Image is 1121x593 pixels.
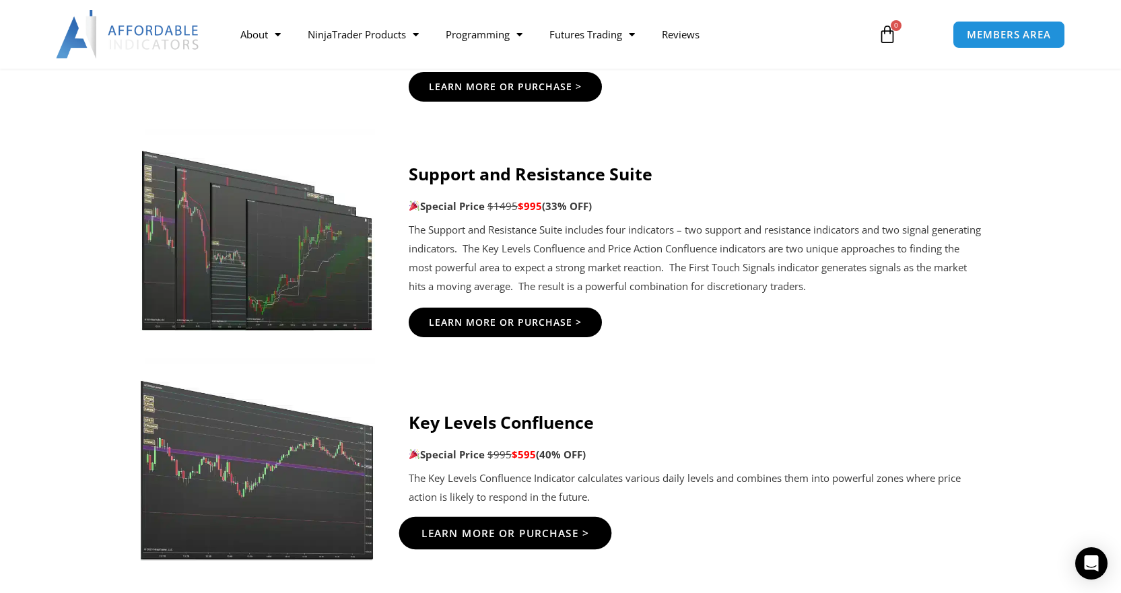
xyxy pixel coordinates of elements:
a: Learn More Or Purchase > [409,72,602,102]
a: MEMBERS AREA [953,21,1065,48]
span: Learn More Or Purchase > [429,82,582,92]
a: 0 [858,15,917,54]
strong: Special Price [409,448,485,461]
a: Learn More Or Purchase > [399,517,611,549]
p: The Support and Resistance Suite includes four indicators – two support and resistance indicators... [409,221,982,295]
strong: Special Price [409,199,485,213]
img: 🎉 [409,201,419,211]
strong: Support and Resistance Suite [409,162,652,185]
img: Support-and-Resistance-Suite-1jpg | Affordable Indicators – NinjaTrader [140,129,375,330]
img: 🎉 [409,449,419,459]
a: NinjaTrader Products [294,19,432,50]
b: (33% OFF) [542,199,592,213]
div: Open Intercom Messenger [1075,547,1108,580]
span: $595 [512,448,536,461]
nav: Menu [227,19,862,50]
p: The Key Levels Confluence Indicator calculates various daily levels and combines them into powerf... [409,469,982,507]
span: Learn More Or Purchase > [429,318,582,327]
strong: Key Levels Confluence [409,411,594,433]
a: Learn More Or Purchase > [409,308,602,337]
b: (40% OFF) [536,448,586,461]
a: Reviews [648,19,713,50]
span: MEMBERS AREA [967,30,1051,40]
span: $995 [518,199,542,213]
span: Learn More Or Purchase > [421,528,589,538]
span: 0 [891,20,902,31]
a: Futures Trading [536,19,648,50]
a: About [227,19,294,50]
span: $1495 [487,199,518,213]
img: LogoAI | Affordable Indicators – NinjaTrader [56,10,201,59]
a: Programming [432,19,536,50]
img: Key-Levels-1jpg | Affordable Indicators – NinjaTrader [140,358,375,560]
span: $995 [487,448,512,461]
